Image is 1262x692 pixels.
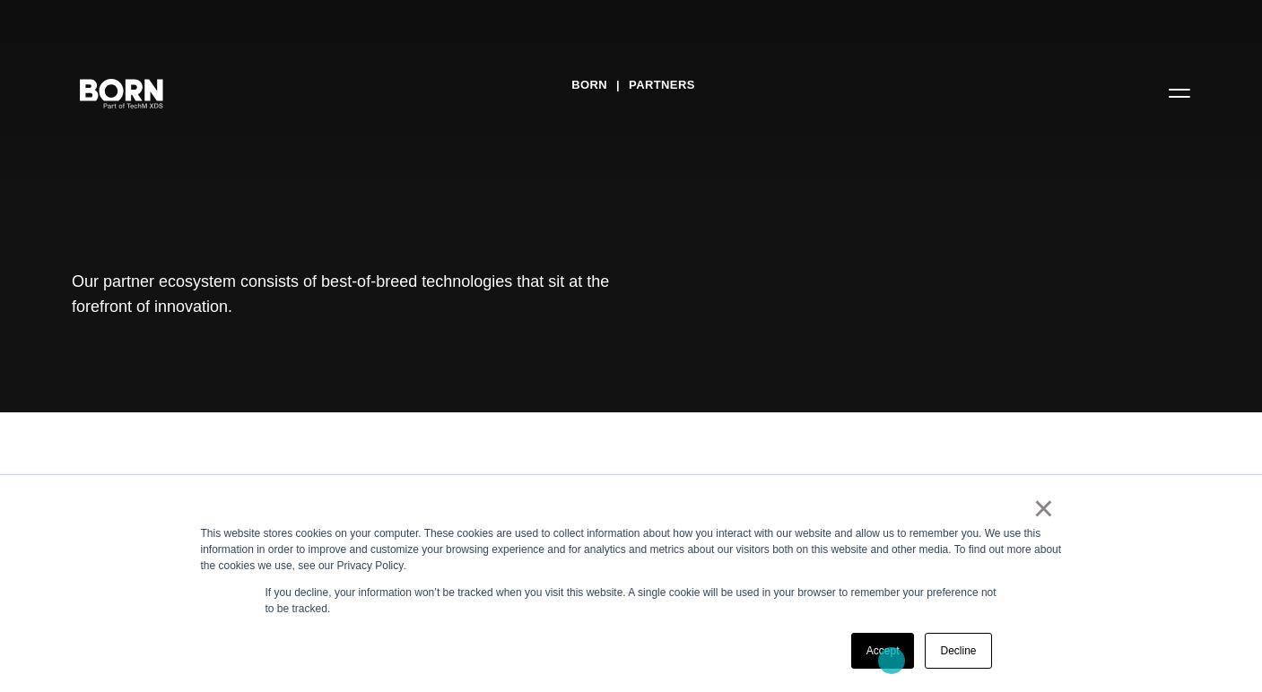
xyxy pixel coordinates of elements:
button: Open [1158,74,1201,111]
a: Accept [851,633,915,669]
a: Decline [925,633,991,669]
a: BORN [571,72,607,99]
a: Partners [629,72,695,99]
div: This website stores cookies on your computer. These cookies are used to collect information about... [201,525,1062,574]
h1: Our partner ecosystem consists of best-of-breed technologies that sit at the forefront of innovat... [72,269,610,319]
a: × [1033,500,1055,516]
p: If you decline, your information won’t be tracked when you visit this website. A single cookie wi... [265,584,997,617]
